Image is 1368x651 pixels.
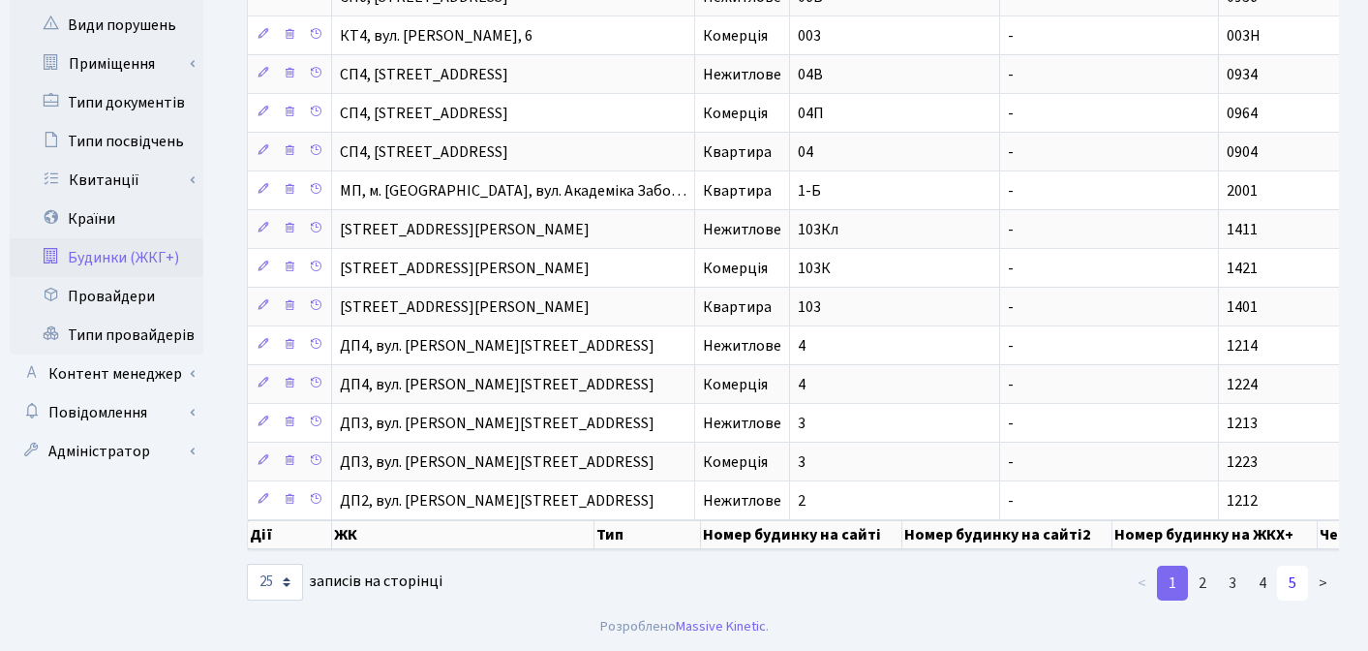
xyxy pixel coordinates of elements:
a: 3 [1217,566,1248,601]
span: ДП4, вул. [PERSON_NAME][STREET_ADDRESS] [340,377,686,392]
span: - [1008,258,1014,279]
th: Дії [248,520,332,549]
span: 2001 [1227,180,1258,201]
span: Комерція [703,261,781,276]
span: 3 [798,413,806,434]
span: 1214 [1227,335,1258,356]
a: Види порушень [10,6,203,45]
span: 4 [798,335,806,356]
span: - [1008,451,1014,473]
span: 003 [798,25,821,46]
span: - [1008,180,1014,201]
span: Комерція [703,454,781,470]
th: Номер будинку на сайті [701,520,902,549]
span: 1-Б [798,180,821,201]
th: Тип [594,520,701,549]
a: Країни [10,200,203,238]
a: Типи посвідчень [10,122,203,161]
span: - [1008,335,1014,356]
span: - [1008,413,1014,434]
span: - [1008,296,1014,318]
span: 1224 [1227,374,1258,395]
a: > [1307,566,1339,601]
span: - [1008,219,1014,240]
span: Нежитлове [703,338,781,354]
th: ЖК [332,520,594,549]
a: Квитанції [22,161,203,200]
span: МП, м. [GEOGRAPHIC_DATA], вул. Академіка Забо… [340,183,686,199]
span: ДП2, вул. [PERSON_NAME][STREET_ADDRESS] [340,493,686,509]
span: 0934 [1227,64,1258,85]
th: Номер будинку на ЖКХ+ [1112,520,1318,549]
span: 0904 [1227,141,1258,163]
a: Типи документів [10,83,203,122]
span: 1223 [1227,451,1258,473]
a: Типи провайдерів [10,316,203,355]
span: СП4, [STREET_ADDRESS] [340,106,686,121]
span: 1213 [1227,413,1258,434]
a: Провайдери [10,277,203,316]
span: 1212 [1227,490,1258,511]
span: - [1008,141,1014,163]
span: ДП3, вул. [PERSON_NAME][STREET_ADDRESS] [340,454,686,470]
a: Приміщення [22,45,203,83]
a: 2 [1187,566,1218,601]
span: 04В [798,64,823,85]
a: Будинки (ЖКГ+) [10,238,203,277]
span: Комерція [703,106,781,121]
span: Квартира [703,144,781,160]
span: Нежитлове [703,67,781,82]
span: КТ4, вул. [PERSON_NAME], 6 [340,28,686,44]
span: [STREET_ADDRESS][PERSON_NAME] [340,261,686,276]
span: 103Кл [798,219,838,240]
span: - [1008,103,1014,124]
span: ДП3, вул. [PERSON_NAME][STREET_ADDRESS] [340,416,686,431]
div: Розроблено . [600,616,769,637]
a: Massive Kinetic [676,616,766,636]
select: записів на сторінці [247,564,303,601]
span: 1411 [1227,219,1258,240]
span: СП4, [STREET_ADDRESS] [340,144,686,160]
span: 04П [798,103,824,124]
a: 5 [1277,566,1308,601]
span: СП4, [STREET_ADDRESS] [340,67,686,82]
span: - [1008,490,1014,511]
a: Адміністратор [10,432,203,471]
th: Номер будинку на сайті2 [902,520,1111,549]
label: записів на сторінці [247,564,442,601]
span: 103К [798,258,831,279]
span: 3 [798,451,806,473]
span: 103 [798,296,821,318]
span: [STREET_ADDRESS][PERSON_NAME] [340,299,686,315]
span: [STREET_ADDRESS][PERSON_NAME] [340,222,686,237]
a: Контент менеджер [10,355,203,393]
span: 003Н [1227,25,1261,46]
a: 1 [1157,566,1188,601]
span: - [1008,374,1014,395]
span: Нежитлове [703,416,781,431]
span: Комерція [703,28,781,44]
span: Нежитлове [703,493,781,509]
span: - [1008,64,1014,85]
a: Повідомлення [10,393,203,432]
span: Нежитлове [703,222,781,237]
a: 4 [1247,566,1278,601]
span: Квартира [703,299,781,315]
span: 0964 [1227,103,1258,124]
span: ДП4, вул. [PERSON_NAME][STREET_ADDRESS] [340,338,686,354]
span: 4 [798,374,806,395]
span: Комерція [703,377,781,392]
span: 1401 [1227,296,1258,318]
span: - [1008,25,1014,46]
span: Квартира [703,183,781,199]
span: 2 [798,490,806,511]
span: 04 [798,141,813,163]
span: 1421 [1227,258,1258,279]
